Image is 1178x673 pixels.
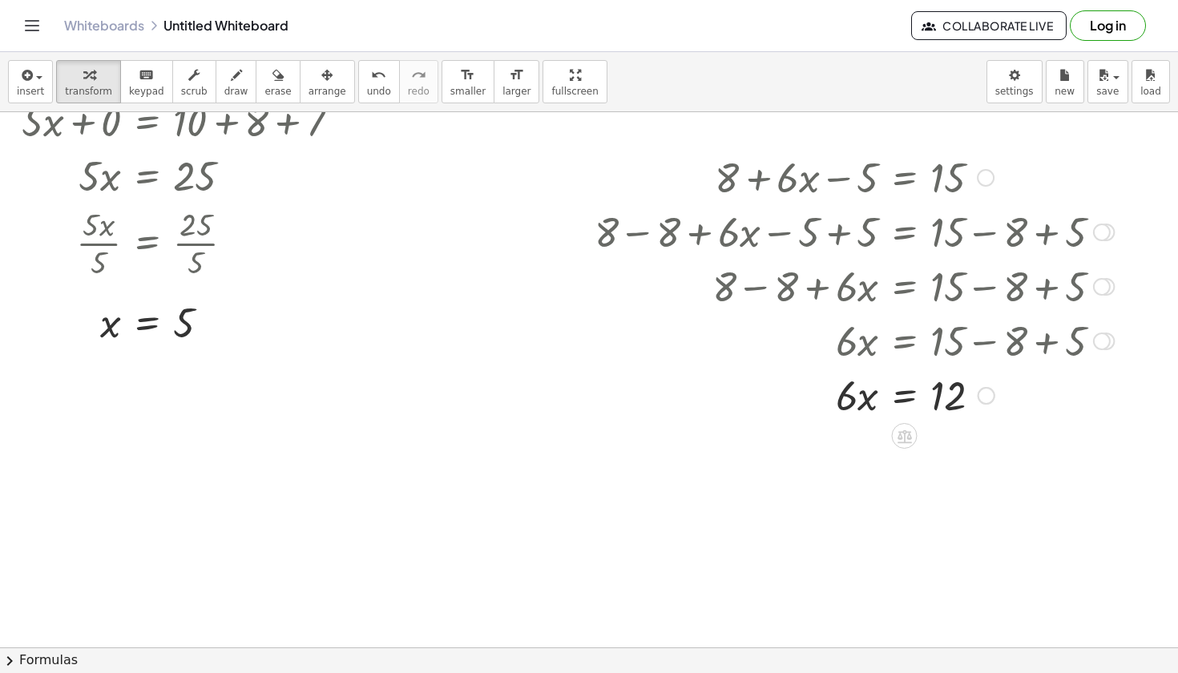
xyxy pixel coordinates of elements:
button: arrange [300,60,355,103]
button: format_sizesmaller [442,60,494,103]
span: keypad [129,86,164,97]
button: format_sizelarger [494,60,539,103]
span: save [1096,86,1119,97]
button: load [1132,60,1170,103]
i: keyboard [139,66,154,85]
button: Collaborate Live [911,11,1067,40]
span: larger [502,86,531,97]
span: erase [264,86,291,97]
button: keyboardkeypad [120,60,173,103]
span: new [1055,86,1075,97]
span: smaller [450,86,486,97]
a: Whiteboards [64,18,144,34]
span: arrange [309,86,346,97]
button: redoredo [399,60,438,103]
button: Log in [1070,10,1146,41]
div: Apply the same math to both sides of the equation [892,423,918,449]
i: undo [371,66,386,85]
span: scrub [181,86,208,97]
button: transform [56,60,121,103]
span: load [1140,86,1161,97]
button: new [1046,60,1084,103]
i: format_size [460,66,475,85]
span: draw [224,86,248,97]
i: redo [411,66,426,85]
button: settings [986,60,1043,103]
i: format_size [509,66,524,85]
button: erase [256,60,300,103]
button: save [1087,60,1128,103]
button: scrub [172,60,216,103]
button: undoundo [358,60,400,103]
button: draw [216,60,257,103]
span: redo [408,86,430,97]
span: Collaborate Live [925,18,1053,33]
button: fullscreen [543,60,607,103]
span: undo [367,86,391,97]
span: fullscreen [551,86,598,97]
button: insert [8,60,53,103]
button: Toggle navigation [19,13,45,38]
span: settings [995,86,1034,97]
span: transform [65,86,112,97]
span: insert [17,86,44,97]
